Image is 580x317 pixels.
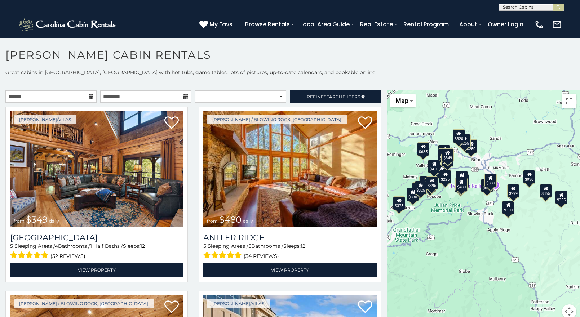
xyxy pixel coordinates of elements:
[50,251,85,261] span: (52 reviews)
[426,176,438,190] div: $395
[244,251,279,261] span: (34 reviews)
[395,97,408,104] span: Map
[357,18,397,31] a: Real Estate
[203,111,376,227] img: Antler Ridge
[457,174,469,188] div: $675
[415,181,427,195] div: $325
[439,170,451,184] div: $225
[207,299,270,308] a: [PERSON_NAME]/Vilas
[199,20,234,29] a: My Favs
[14,218,25,224] span: from
[14,115,76,124] a: [PERSON_NAME]/Vilas
[456,18,481,31] a: About
[290,90,381,103] a: RefineSearchFilters
[552,19,562,30] img: mail-regular-white.png
[10,263,183,277] a: View Property
[459,134,471,148] div: $255
[10,243,13,249] span: 5
[203,263,376,277] a: View Property
[540,184,552,198] div: $355
[10,242,183,261] div: Sleeping Areas / Bathrooms / Sleeps:
[393,196,405,210] div: $375
[10,233,183,242] h3: Diamond Creek Lodge
[400,18,452,31] a: Rental Program
[507,184,519,198] div: $299
[219,214,242,225] span: $480
[502,201,514,214] div: $350
[10,111,183,227] img: Diamond Creek Lodge
[18,17,118,32] img: White-1-2.png
[453,129,465,143] div: $320
[90,243,123,249] span: 1 Half Baths /
[555,191,567,204] div: $355
[390,94,416,107] button: Change map style
[10,233,183,242] a: [GEOGRAPHIC_DATA]
[407,188,419,201] div: $330
[441,153,453,167] div: $210
[358,116,372,131] a: Add to favorites
[209,20,233,29] span: My Favs
[454,179,466,192] div: $315
[301,243,305,249] span: 12
[484,174,496,187] div: $380
[203,242,376,261] div: Sleeping Areas / Bathrooms / Sleeps:
[207,115,347,124] a: [PERSON_NAME] / Blowing Rock, [GEOGRAPHIC_DATA]
[428,160,440,173] div: $410
[442,148,454,162] div: $349
[324,94,342,99] span: Search
[358,300,372,315] a: Add to favorites
[164,116,179,131] a: Add to favorites
[10,111,183,227] a: Diamond Creek Lodge from $349 daily
[49,218,59,224] span: daily
[203,233,376,242] a: Antler Ridge
[297,18,353,31] a: Local Area Guide
[484,18,527,31] a: Owner Login
[243,218,253,224] span: daily
[207,218,218,224] span: from
[26,214,48,225] span: $349
[203,111,376,227] a: Antler Ridge from $480 daily
[248,243,251,249] span: 5
[465,139,477,153] div: $250
[140,243,145,249] span: 12
[456,171,468,184] div: $395
[438,148,450,162] div: $460
[307,94,360,99] span: Refine Filters
[55,243,58,249] span: 4
[164,300,179,315] a: Add to favorites
[419,176,431,189] div: $400
[203,243,206,249] span: 5
[417,142,429,156] div: $635
[523,170,535,184] div: $930
[455,178,467,191] div: $480
[534,19,544,30] img: phone-regular-white.png
[242,18,293,31] a: Browse Rentals
[481,179,493,192] div: $695
[14,299,154,308] a: [PERSON_NAME] / Blowing Rock, [GEOGRAPHIC_DATA]
[438,145,450,158] div: $565
[562,94,576,108] button: Toggle fullscreen view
